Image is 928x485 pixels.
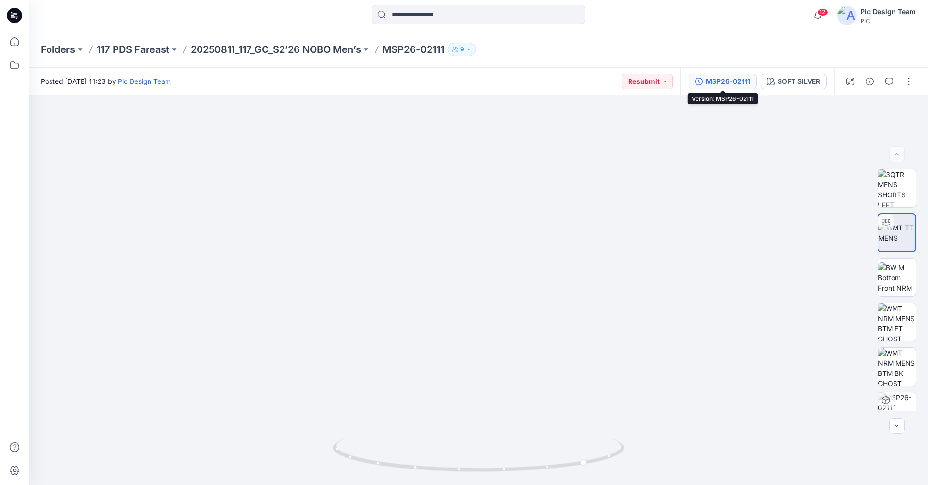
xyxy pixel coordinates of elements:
[878,169,916,207] img: 3QTR MENS SHORTS LEFT
[460,44,464,55] p: 9
[878,392,916,430] img: MSP26-02111 SOFT SILVER
[878,223,915,243] img: WMT TT MENS
[861,6,916,17] div: Pic Design Team
[382,43,444,56] p: MSP26-02111
[778,76,820,87] div: SOFT SILVER
[97,43,169,56] a: 117 PDS Fareast
[761,74,827,89] button: SOFT SILVER
[878,303,916,341] img: WMT NRM MENS BTM FT GHOST
[837,6,857,25] img: avatar
[191,43,361,56] a: 20250811_117_GC_S2’26 NOBO Men’s
[817,8,828,16] span: 12
[861,17,916,25] div: PIC
[41,76,171,86] span: Posted [DATE] 11:23 by
[41,43,75,56] a: Folders
[878,262,916,293] img: BW M Bottom Front NRM
[878,348,916,386] img: WMT NRM MENS BTM BK GHOST
[689,74,757,89] button: MSP26-02111
[118,77,171,85] a: Pic Design Team
[448,43,476,56] button: 9
[706,76,750,87] div: MSP26-02111
[862,74,878,89] button: Details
